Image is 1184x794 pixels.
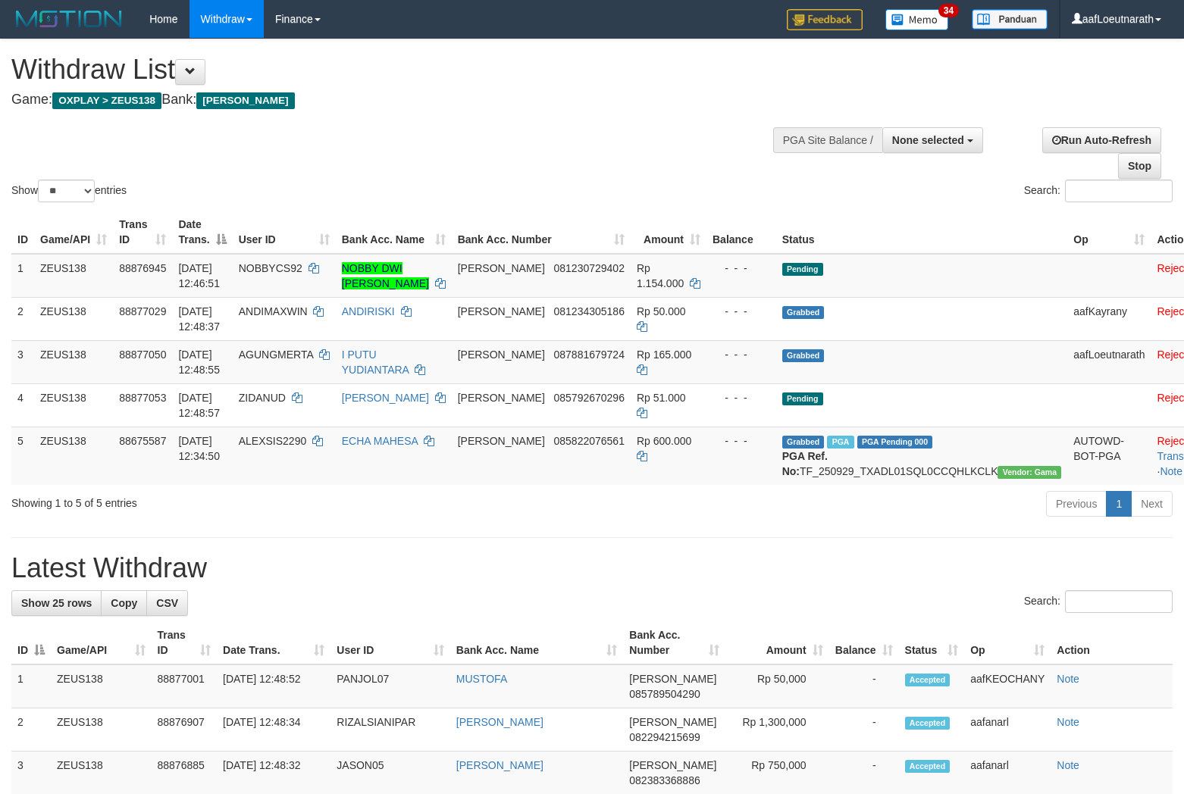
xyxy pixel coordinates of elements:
[553,349,624,361] span: Copy 087881679724 to clipboard
[1067,427,1151,485] td: AUTOWD-BOT-PGA
[637,392,686,404] span: Rp 51.000
[725,664,828,708] td: Rp 50,000
[217,621,330,664] th: Date Trans.: activate to sort column ascending
[629,673,716,685] span: [PERSON_NAME]
[787,9,863,30] img: Feedback.jpg
[452,211,631,254] th: Bank Acc. Number: activate to sort column ascending
[1118,153,1161,179] a: Stop
[239,435,307,447] span: ALEXSIS2290
[21,597,92,609] span: Show 25 rows
[899,621,965,664] th: Status: activate to sort column ascending
[34,211,113,254] th: Game/API: activate to sort column ascending
[553,435,624,447] span: Copy 085822076561 to clipboard
[905,760,951,773] span: Accepted
[239,349,313,361] span: AGUNGMERTA
[11,427,34,485] td: 5
[11,211,34,254] th: ID
[34,254,113,298] td: ZEUS138
[829,621,899,664] th: Balance: activate to sort column ascending
[829,664,899,708] td: -
[450,621,623,664] th: Bank Acc. Name: activate to sort column ascending
[342,305,395,317] a: ANDIRISKI
[34,383,113,427] td: ZEUS138
[152,664,218,708] td: 88877001
[637,349,691,361] span: Rp 165.000
[964,708,1051,752] td: aafanarl
[553,392,624,404] span: Copy 085792670296 to clipboard
[456,759,543,771] a: [PERSON_NAME]
[119,392,166,404] span: 88877053
[905,717,951,730] span: Accepted
[637,262,684,289] span: Rp 1.154.000
[631,211,706,254] th: Amount: activate to sort column ascending
[882,127,983,153] button: None selected
[1057,716,1079,728] a: Note
[178,349,220,376] span: [DATE] 12:48:55
[119,262,166,274] span: 88876945
[11,55,774,85] h1: Withdraw List
[11,254,34,298] td: 1
[782,450,828,477] b: PGA Ref. No:
[178,305,220,333] span: [DATE] 12:48:37
[239,262,302,274] span: NOBBYCS92
[857,436,933,449] span: PGA Pending
[342,392,429,404] a: [PERSON_NAME]
[52,92,161,109] span: OXPLAY > ZEUS138
[34,297,113,340] td: ZEUS138
[11,664,51,708] td: 1
[456,716,543,728] a: [PERSON_NAME]
[11,708,51,752] td: 2
[1024,180,1173,202] label: Search:
[342,349,409,376] a: I PUTU YUDIANTARA
[1067,297,1151,340] td: aafKayrany
[1051,621,1173,664] th: Action
[51,621,152,664] th: Game/API: activate to sort column ascending
[34,427,113,485] td: ZEUS138
[964,664,1051,708] td: aafKEOCHANY
[172,211,232,254] th: Date Trans.: activate to sort column descending
[38,180,95,202] select: Showentries
[456,673,507,685] a: MUSTOFA
[11,340,34,383] td: 3
[458,349,545,361] span: [PERSON_NAME]
[1067,211,1151,254] th: Op: activate to sort column ascending
[827,436,854,449] span: Marked by aafpengsreynich
[11,489,482,511] div: Showing 1 to 5 of 5 entries
[1065,180,1173,202] input: Search:
[782,306,825,319] span: Grabbed
[51,708,152,752] td: ZEUS138
[458,392,545,404] span: [PERSON_NAME]
[330,664,450,708] td: PANJOL07
[776,427,1068,485] td: TF_250929_TXADL01SQL0CCQHLKCLK
[1024,590,1173,613] label: Search:
[1106,491,1132,517] a: 1
[11,180,127,202] label: Show entries
[156,597,178,609] span: CSV
[1042,127,1161,153] a: Run Auto-Refresh
[152,708,218,752] td: 88876907
[11,297,34,340] td: 2
[178,262,220,289] span: [DATE] 12:46:51
[998,466,1061,479] span: Vendor URL: https://trx31.1velocity.biz
[713,304,770,319] div: - - -
[938,4,959,17] span: 34
[1046,491,1107,517] a: Previous
[892,134,964,146] span: None selected
[342,435,418,447] a: ECHA MAHESA
[553,262,624,274] span: Copy 081230729402 to clipboard
[782,349,825,362] span: Grabbed
[11,553,1173,583] h1: Latest Withdraw
[1057,673,1079,685] a: Note
[178,435,220,462] span: [DATE] 12:34:50
[629,774,700,786] span: Copy 082383368886 to clipboard
[342,262,429,289] a: NOBBY DWI [PERSON_NAME]
[725,621,828,664] th: Amount: activate to sort column ascending
[706,211,776,254] th: Balance
[119,349,166,361] span: 88877050
[101,590,147,616] a: Copy
[623,621,725,664] th: Bank Acc. Number: activate to sort column ascending
[553,305,624,317] span: Copy 081234305186 to clipboard
[11,92,774,108] h4: Game: Bank:
[11,621,51,664] th: ID: activate to sort column descending
[725,708,828,752] td: Rp 1,300,000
